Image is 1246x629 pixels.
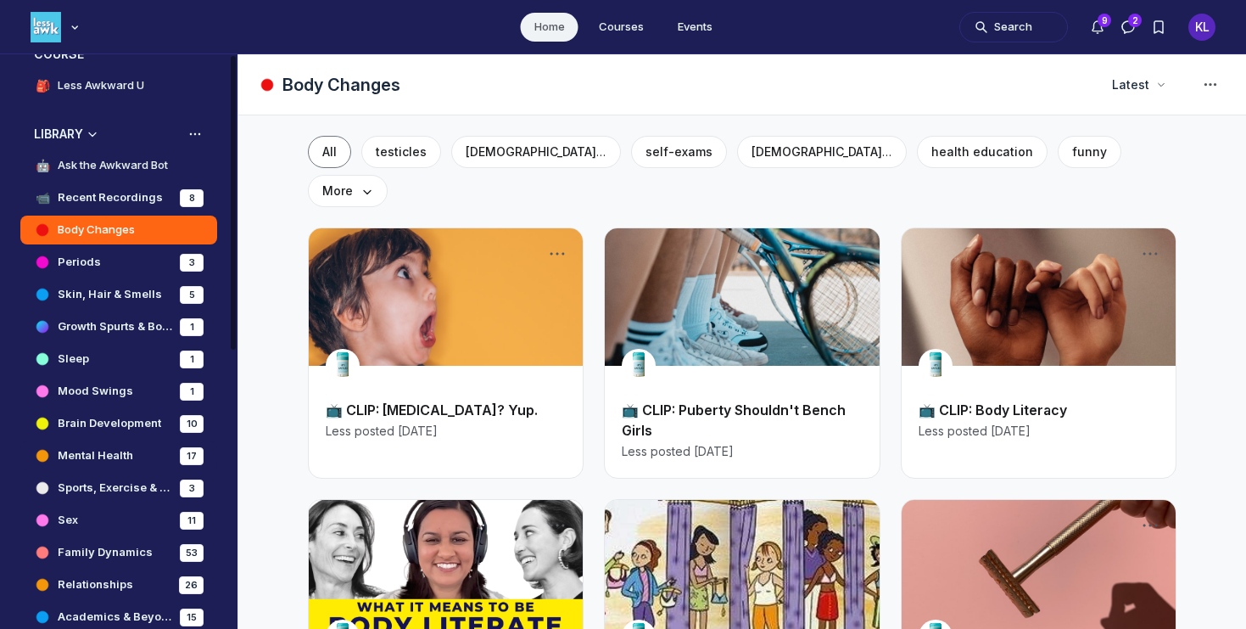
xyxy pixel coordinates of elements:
[752,144,1003,159] span: [DEMOGRAPHIC_DATA] reproductive health
[1188,14,1215,41] div: KL
[322,144,337,159] span: All
[1138,242,1162,266] button: Post actions
[1072,144,1107,159] span: funny
[20,71,217,100] a: 🎒Less Awkward U
[238,54,1246,115] header: Page Header
[58,254,101,271] h4: Periods
[1138,514,1162,537] button: Post actions
[991,423,1031,440] span: [DATE]
[34,157,51,174] span: 🤖
[180,512,204,530] div: 11
[20,377,217,406] a: Mood Swings1
[622,443,690,460] span: Less posted
[180,383,204,401] div: 1
[179,576,204,594] div: 26
[521,13,578,42] a: Home
[737,136,907,168] button: [DEMOGRAPHIC_DATA] reproductive health
[322,183,373,199] span: More
[58,318,173,335] h4: Growth Spurts & Body Image
[585,13,657,42] a: Courses
[919,402,1067,418] a: 📺 CLIP: Body Literacy
[20,41,217,68] button: COURSECollapse space
[308,136,351,168] button: All
[58,157,168,174] h4: Ask the Awkward Bot
[20,409,217,438] a: Brain Development10
[58,286,162,303] h4: Skin, Hair & Smells
[622,357,656,374] a: View user profile
[58,447,133,464] h4: Mental Health
[180,609,204,626] div: 15
[58,383,133,400] h4: Mood Swings
[1112,76,1149,93] span: Latest
[326,422,438,439] a: Less posted[DATE]
[282,73,400,97] h1: Body Changes
[20,151,217,180] a: 🤖Ask the Awkward Bot
[20,538,217,567] a: Family Dynamics53
[180,351,204,368] div: 1
[180,254,204,272] div: 3
[20,570,217,599] a: Relationships26
[842,514,866,537] div: Post actions
[34,77,51,94] span: 🎒
[34,46,84,63] h3: COURSE
[58,576,133,593] h4: Relationships
[326,402,538,418] a: 📺 CLIP: [MEDICAL_DATA]? Yup.
[58,512,78,529] h4: Sex
[58,222,135,239] h4: Body Changes
[20,183,217,212] a: 📹Recent Recordings8
[1188,14,1215,41] button: User menu options
[1143,12,1174,42] button: Bookmarks
[326,357,360,374] a: View user profile
[20,280,217,309] a: Skin, Hair & Smells5
[20,506,217,535] a: Sex11
[622,402,846,439] a: 📺 CLIP: Puberty Shouldn't Bench Girls
[959,12,1068,42] button: Search
[398,423,438,440] span: [DATE]
[631,136,727,168] button: self-exams
[180,318,204,336] div: 1
[20,121,217,148] button: LIBRARYCollapse space
[545,514,569,537] button: Post actions
[20,248,217,277] a: Periods3
[326,423,394,440] span: Less posted
[58,544,153,561] h4: Family Dynamics
[180,480,204,497] div: 3
[919,357,953,374] a: View user profile
[1102,70,1175,100] button: Latest
[917,136,1048,168] button: health education
[180,544,204,562] div: 53
[20,216,217,244] a: Body Changes
[31,10,83,44] button: Less Awkward Hub logo
[1113,12,1143,42] button: Direct messages
[58,77,144,94] h4: Less Awkward U
[180,286,204,304] div: 5
[58,609,173,626] h4: Academics & Beyond
[1195,70,1226,100] button: Space settings
[84,126,101,143] div: Collapse space
[180,415,204,433] div: 10
[545,242,569,266] button: Post actions
[931,144,1033,159] span: health education
[58,189,163,206] h4: Recent Recordings
[20,345,217,373] a: Sleep1
[180,189,204,207] div: 8
[20,312,217,341] a: Growth Spurts & Body Image1
[622,442,734,459] a: Less posted[DATE]
[58,351,89,368] h4: Sleep
[466,144,651,159] span: [DEMOGRAPHIC_DATA] anatomy
[187,126,204,143] button: View space group options
[20,441,217,470] a: Mental Health17
[842,242,866,266] button: Post actions
[58,480,173,497] h4: Sports, Exercise & Nutrition
[180,447,204,465] div: 17
[1082,12,1113,42] button: Notifications
[376,144,427,159] span: testicles
[31,12,61,42] img: Less Awkward Hub logo
[34,189,51,206] span: 📹
[58,415,161,432] h4: Brain Development
[20,474,217,503] a: Sports, Exercise & Nutrition3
